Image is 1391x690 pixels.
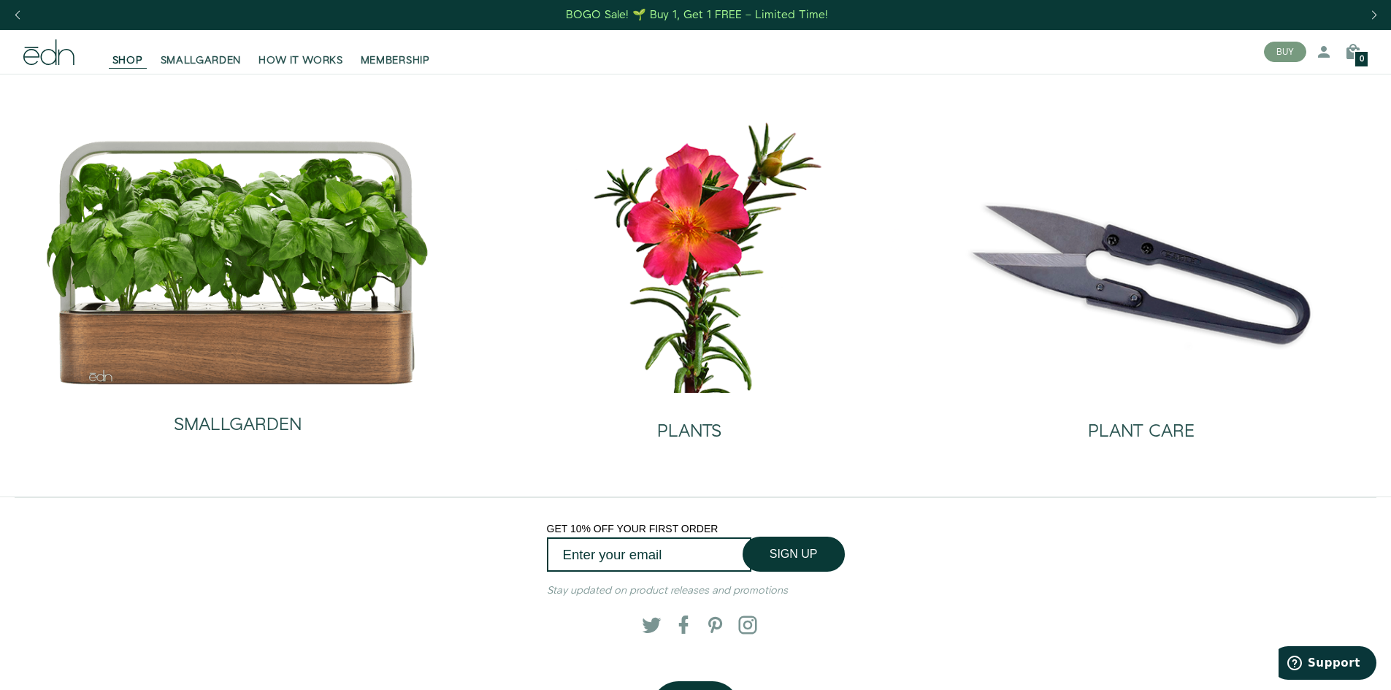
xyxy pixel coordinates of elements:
div: BOGO Sale! 🌱 Buy 1, Get 1 FREE – Limited Time! [566,7,828,23]
a: SMALLGARDEN [45,386,430,446]
span: SHOP [112,53,143,68]
iframe: Opens a widget where you can find more information [1279,646,1376,683]
a: SMALLGARDEN [152,36,250,68]
h2: PLANT CARE [1088,422,1195,441]
a: BOGO Sale! 🌱 Buy 1, Get 1 FREE – Limited Time! [564,4,829,26]
a: PLANT CARE [927,393,1356,453]
span: 0 [1360,55,1364,64]
a: PLANTS [475,393,904,453]
a: SHOP [104,36,152,68]
span: SMALLGARDEN [161,53,242,68]
h2: SMALLGARDEN [174,415,302,434]
button: BUY [1264,42,1306,62]
a: HOW IT WORKS [250,36,351,68]
input: Enter your email [547,537,751,572]
span: GET 10% OFF YOUR FIRST ORDER [547,523,719,534]
button: SIGN UP [743,537,845,572]
span: HOW IT WORKS [258,53,342,68]
em: Stay updated on product releases and promotions [547,583,788,598]
a: MEMBERSHIP [352,36,439,68]
h2: PLANTS [657,422,721,441]
span: MEMBERSHIP [361,53,430,68]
